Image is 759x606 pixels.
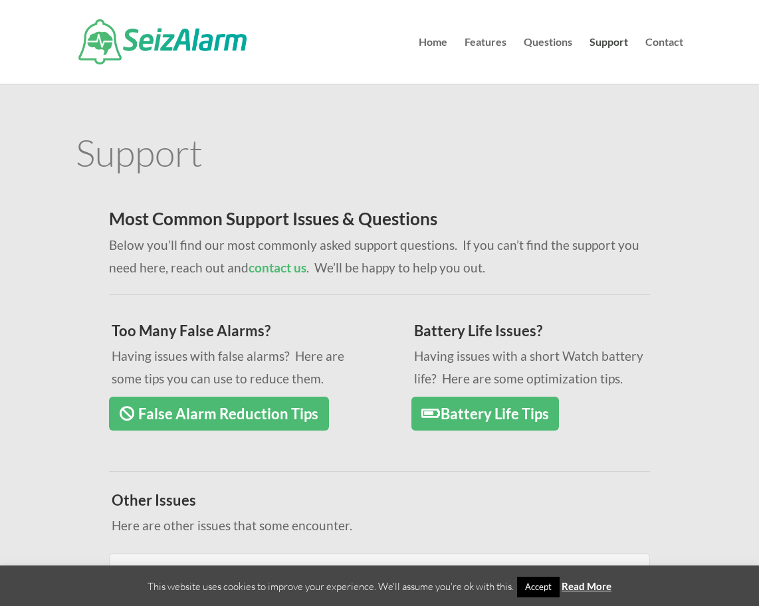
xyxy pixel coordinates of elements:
a: Features [465,37,506,84]
p: Having issues with a short Watch battery life? Here are some optimization tips. [414,345,664,390]
h1: Support [76,134,683,177]
a: Read More [562,580,611,592]
p: Below you’ll find our most commonly asked support questions. If you can’t find the support you ne... [109,234,650,279]
h2: Most Common Support Issues & Questions [109,210,650,234]
h3: Battery Life Issues? [414,324,664,345]
img: SeizAlarm [78,19,247,64]
a: Accept [517,577,560,597]
a: Home [419,37,447,84]
a: contact us [249,260,306,275]
iframe: Help widget launcher [641,554,744,591]
a: False Alarm Reduction Tips [109,397,328,431]
a: Questions [524,37,572,84]
a: Contact [645,37,683,84]
h3: Other Issues [112,493,632,514]
h3: Too Many False Alarms? [112,324,362,345]
p: Having issues with false alarms? Here are some tips you can use to reduce them. [112,345,362,390]
a: Battery Life Tips [411,397,559,431]
p: Here are other issues that some encounter. [112,514,632,537]
a: Support [590,37,628,84]
span: This website uses cookies to improve your experience. We'll assume you're ok with this. [148,580,611,593]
